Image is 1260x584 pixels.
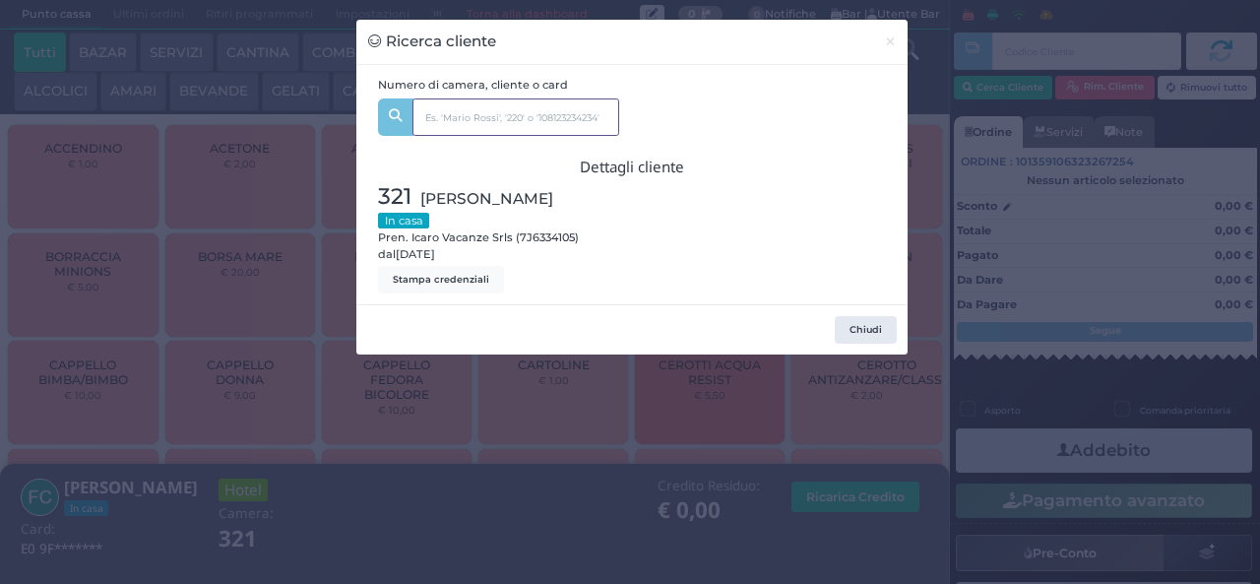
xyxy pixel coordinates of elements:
h3: Ricerca cliente [368,31,497,53]
label: Numero di camera, cliente o card [378,77,568,94]
span: × [884,31,897,52]
button: Chiudi [835,316,897,344]
small: In casa [378,213,429,228]
button: Chiudi [873,20,908,64]
span: [PERSON_NAME] [420,187,553,210]
span: [DATE] [396,246,435,263]
div: Pren. Icaro Vacanze Srls (7J6334105) dal [368,180,633,293]
button: Stampa credenziali [378,266,504,293]
span: 321 [378,180,411,214]
input: Es. 'Mario Rossi', '220' o '108123234234' [412,98,619,136]
h3: Dettagli cliente [378,159,887,175]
